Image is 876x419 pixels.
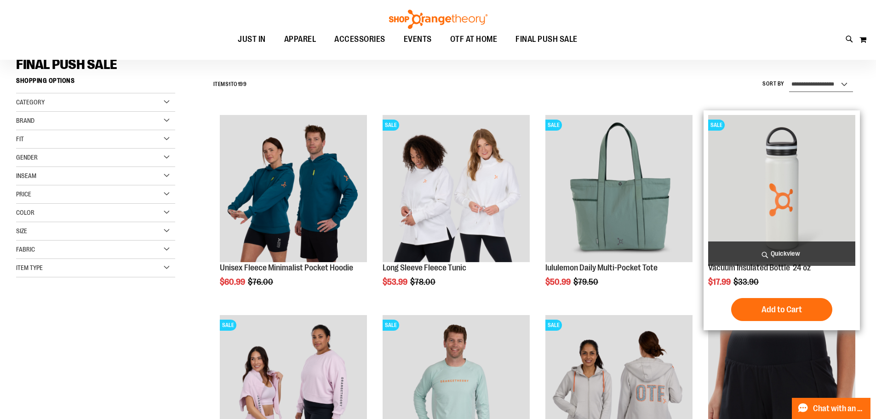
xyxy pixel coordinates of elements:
span: SALE [545,320,562,331]
img: Vacuum Insulated Bottle 24 oz [708,115,855,262]
span: $50.99 [545,277,572,287]
span: Gender [16,154,38,161]
img: Product image for Fleece Long Sleeve [383,115,530,262]
img: Shop Orangetheory [388,10,489,29]
span: Brand [16,117,34,124]
a: Vacuum Insulated Bottle 24 ozSALE [708,115,855,264]
span: $78.00 [410,277,437,287]
a: Unisex Fleece Minimalist Pocket Hoodie [220,115,367,264]
span: Color [16,209,34,216]
span: SALE [383,120,399,131]
a: Quickview [708,241,855,266]
span: FINAL PUSH SALE [16,57,117,72]
span: $60.99 [220,277,246,287]
a: FINAL PUSH SALE [506,29,587,50]
span: FINAL PUSH SALE [515,29,578,50]
label: Sort By [762,80,784,88]
strong: Shopping Options [16,73,175,93]
div: product [541,110,697,310]
span: 199 [238,81,247,87]
span: Category [16,98,45,106]
span: Price [16,190,31,198]
img: lululemon Daily Multi-Pocket Tote [545,115,693,262]
a: Unisex Fleece Minimalist Pocket Hoodie [220,263,353,272]
span: $17.99 [708,277,732,287]
span: SALE [220,320,236,331]
span: Fit [16,135,24,143]
span: $33.90 [733,277,760,287]
span: SALE [383,320,399,331]
span: APPAREL [284,29,316,50]
span: SALE [708,120,725,131]
a: APPAREL [275,29,326,50]
span: $76.00 [248,277,275,287]
a: lululemon Daily Multi-Pocket ToteSALE [545,115,693,264]
span: OTF AT HOME [450,29,498,50]
a: Product image for Fleece Long SleeveSALE [383,115,530,264]
a: EVENTS [395,29,441,50]
div: product [704,110,860,330]
span: Inseam [16,172,36,179]
div: product [378,110,534,310]
div: product [215,110,372,310]
span: Chat with an Expert [813,404,865,413]
a: OTF AT HOME [441,29,507,50]
span: 1 [229,81,231,87]
a: ACCESSORIES [325,29,395,50]
span: EVENTS [404,29,432,50]
span: Fabric [16,246,35,253]
a: JUST IN [229,29,275,50]
button: Add to Cart [731,298,832,321]
a: lululemon Daily Multi-Pocket Tote [545,263,658,272]
a: Vacuum Insulated Bottle 24 oz [708,263,811,272]
span: Add to Cart [761,304,802,315]
span: ACCESSORIES [334,29,385,50]
span: SALE [545,120,562,131]
span: Size [16,227,27,235]
span: Item Type [16,264,43,271]
span: JUST IN [238,29,266,50]
a: Long Sleeve Fleece Tunic [383,263,466,272]
button: Chat with an Expert [792,398,871,419]
span: $53.99 [383,277,409,287]
img: Unisex Fleece Minimalist Pocket Hoodie [220,115,367,262]
span: $79.50 [573,277,600,287]
h2: Items to [213,77,247,92]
